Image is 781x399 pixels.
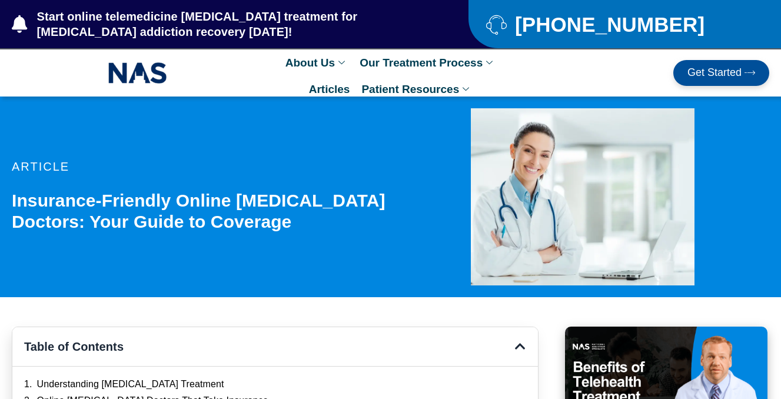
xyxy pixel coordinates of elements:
a: About Us [280,49,354,76]
h1: Insurance-Friendly Online [MEDICAL_DATA] Doctors: Your Guide to Coverage [12,190,397,232]
a: Our Treatment Process [354,49,501,76]
img: NAS_email_signature-removebg-preview.png [108,59,167,87]
span: Start online telemedicine [MEDICAL_DATA] treatment for [MEDICAL_DATA] addiction recovery [DATE]! [34,9,422,39]
h4: Table of Contents [24,339,515,354]
span: [PHONE_NUMBER] [512,17,704,32]
a: Understanding [MEDICAL_DATA] Treatment [37,378,224,391]
a: [PHONE_NUMBER] [486,14,752,35]
div: Close table of contents [515,341,526,353]
a: Get Started [673,60,769,86]
a: Articles [303,76,356,102]
span: Get Started [687,67,742,79]
a: Start online telemedicine [MEDICAL_DATA] treatment for [MEDICAL_DATA] addiction recovery [DATE]! [12,9,421,39]
a: Patient Resources [355,76,478,102]
p: article [12,161,397,172]
img: Telemedicine-Suboxone-Doctors-for-Opioid-Addiction-Treatment-in-Tennessee [471,108,694,285]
